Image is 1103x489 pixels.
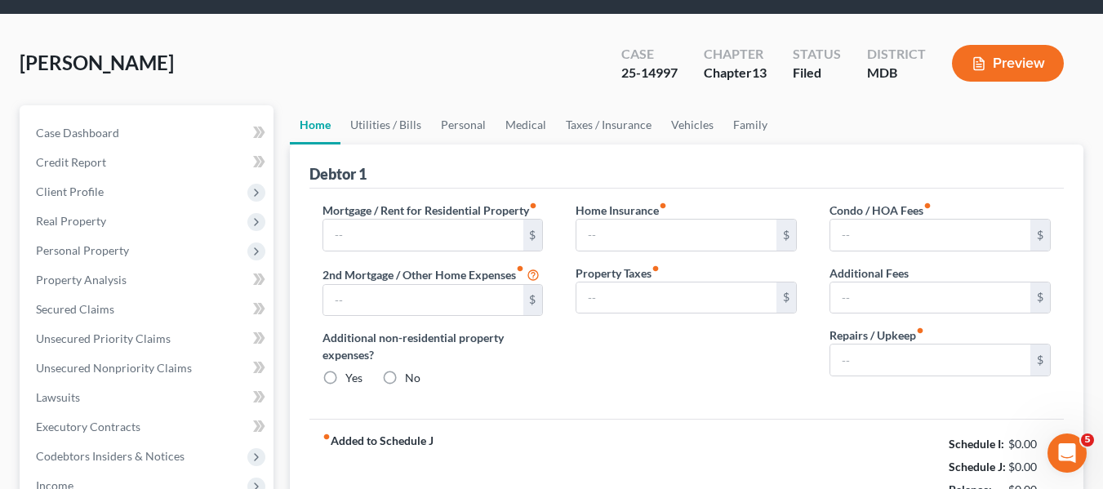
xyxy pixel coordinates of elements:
span: Credit Report [36,155,106,169]
a: Credit Report [23,148,274,177]
i: fiber_manual_record [652,265,660,273]
input: -- [576,220,776,251]
div: $ [776,220,796,251]
span: Secured Claims [36,302,114,316]
input: -- [830,282,1030,313]
label: Mortgage / Rent for Residential Property [322,202,537,219]
div: 25-14997 [621,64,678,82]
i: fiber_manual_record [923,202,932,210]
button: Preview [952,45,1064,82]
label: Repairs / Upkeep [829,327,924,344]
span: Real Property [36,214,106,228]
label: Additional non-residential property expenses? [322,329,544,363]
div: $0.00 [1008,459,1052,475]
div: $ [776,282,796,313]
a: Unsecured Nonpriority Claims [23,353,274,383]
div: $0.00 [1008,436,1052,452]
a: Secured Claims [23,295,274,324]
span: Client Profile [36,184,104,198]
div: $ [1030,345,1050,376]
div: District [867,45,926,64]
a: Property Analysis [23,265,274,295]
span: Lawsuits [36,390,80,404]
label: No [405,370,420,386]
div: Chapter [704,45,767,64]
input: -- [830,220,1030,251]
label: 2nd Mortgage / Other Home Expenses [322,265,540,284]
a: Family [723,105,777,144]
iframe: Intercom live chat [1047,433,1087,473]
div: $ [1030,282,1050,313]
i: fiber_manual_record [659,202,667,210]
label: Additional Fees [829,265,909,282]
div: Case [621,45,678,64]
input: -- [323,220,523,251]
a: Vehicles [661,105,723,144]
span: 13 [752,64,767,80]
div: Chapter [704,64,767,82]
span: Case Dashboard [36,126,119,140]
a: Personal [431,105,496,144]
input: -- [323,285,523,316]
i: fiber_manual_record [916,327,924,335]
a: Home [290,105,340,144]
label: Yes [345,370,362,386]
div: Debtor 1 [309,164,367,184]
a: Taxes / Insurance [556,105,661,144]
div: MDB [867,64,926,82]
input: -- [576,282,776,313]
a: Unsecured Priority Claims [23,324,274,353]
i: fiber_manual_record [516,265,524,273]
span: Personal Property [36,243,129,257]
span: 5 [1081,433,1094,447]
label: Property Taxes [576,265,660,282]
label: Home Insurance [576,202,667,219]
div: $ [523,220,543,251]
a: Utilities / Bills [340,105,431,144]
span: Codebtors Insiders & Notices [36,449,185,463]
a: Case Dashboard [23,118,274,148]
div: Status [793,45,841,64]
span: [PERSON_NAME] [20,51,174,74]
span: Property Analysis [36,273,127,287]
span: Unsecured Nonpriority Claims [36,361,192,375]
span: Unsecured Priority Claims [36,331,171,345]
i: fiber_manual_record [322,433,331,441]
i: fiber_manual_record [529,202,537,210]
strong: Schedule J: [949,460,1006,473]
div: Filed [793,64,841,82]
div: $ [523,285,543,316]
a: Lawsuits [23,383,274,412]
div: $ [1030,220,1050,251]
label: Condo / HOA Fees [829,202,932,219]
a: Medical [496,105,556,144]
strong: Schedule I: [949,437,1004,451]
span: Executory Contracts [36,420,140,433]
input: -- [830,345,1030,376]
a: Executory Contracts [23,412,274,442]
